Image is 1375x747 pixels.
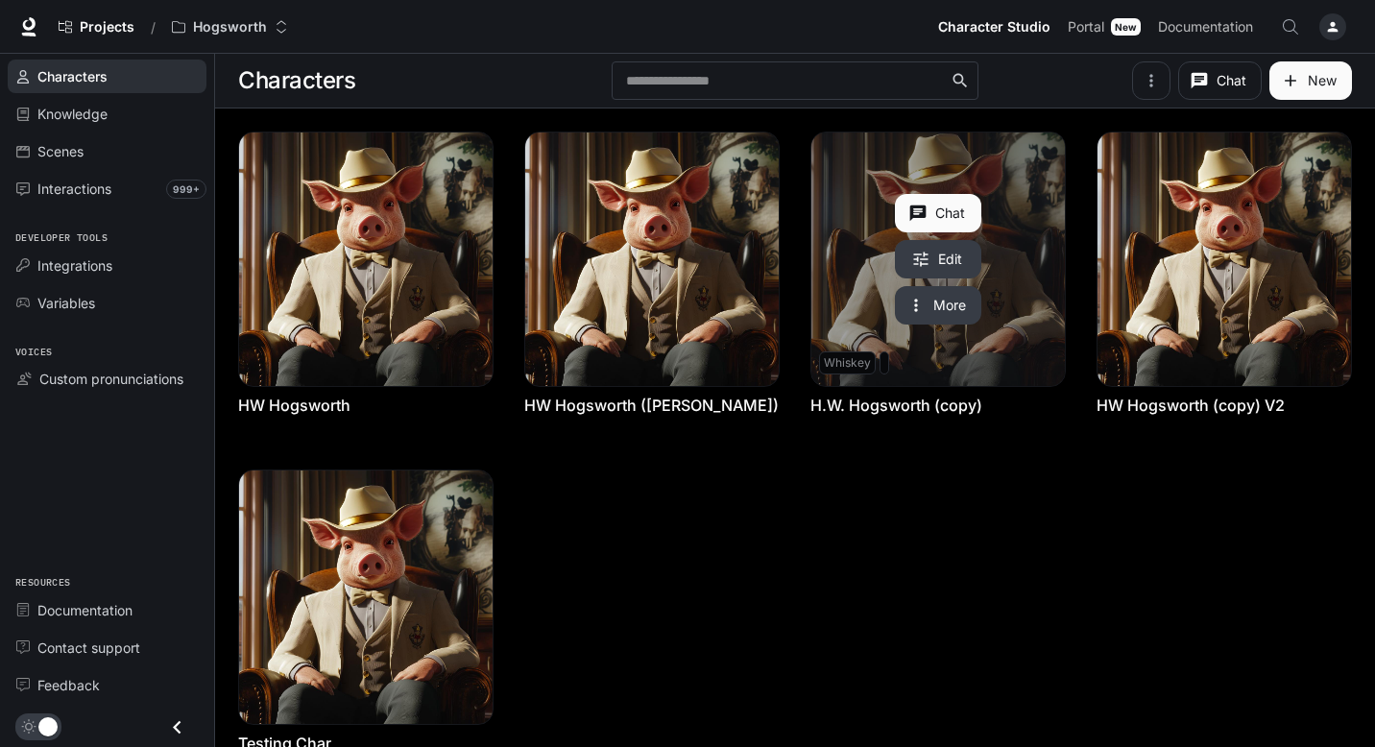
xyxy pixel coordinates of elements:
[37,600,133,620] span: Documentation
[8,286,206,320] a: Variables
[193,19,267,36] p: Hogsworth
[39,369,183,389] span: Custom pronunciations
[1158,15,1253,39] span: Documentation
[1060,8,1148,46] a: PortalNew
[156,708,199,747] button: Close drawer
[238,395,350,416] a: HW Hogsworth
[38,715,58,736] span: Dark mode toggle
[37,179,111,199] span: Interactions
[1111,18,1141,36] div: New
[811,133,1065,386] a: H.W. Hogsworth (copy)
[895,240,981,278] a: Edit H.W. Hogsworth (copy)
[8,593,206,627] a: Documentation
[37,141,84,161] span: Scenes
[8,172,206,205] a: Interactions
[938,15,1050,39] span: Character Studio
[8,97,206,131] a: Knowledge
[50,8,143,46] a: Go to projects
[930,8,1058,46] a: Character Studio
[1068,15,1104,39] span: Portal
[166,180,206,199] span: 999+
[37,638,140,658] span: Contact support
[8,249,206,282] a: Integrations
[239,133,493,386] img: HW Hogsworth
[37,675,100,695] span: Feedback
[37,255,112,276] span: Integrations
[8,362,206,396] a: Custom pronunciations
[524,395,779,416] a: HW Hogsworth ([PERSON_NAME])
[37,104,108,124] span: Knowledge
[163,8,297,46] button: Open workspace menu
[1097,395,1285,416] a: HW Hogsworth (copy) V2
[895,194,981,232] button: Chat with H.W. Hogsworth (copy)
[80,19,134,36] span: Projects
[8,668,206,702] a: Feedback
[1098,133,1351,386] img: HW Hogsworth (copy) V2
[143,17,163,37] div: /
[1269,61,1352,100] button: New
[1150,8,1267,46] a: Documentation
[810,395,982,416] a: H.W. Hogsworth (copy)
[8,631,206,664] a: Contact support
[1178,61,1262,100] button: Chat
[37,66,108,86] span: Characters
[8,134,206,168] a: Scenes
[37,293,95,313] span: Variables
[239,470,493,724] img: Testing Char
[895,286,981,325] button: More actions
[525,133,779,386] img: HW Hogsworth (basak)
[238,61,355,100] h1: Characters
[8,60,206,93] a: Characters
[1271,8,1310,46] button: Open Command Menu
